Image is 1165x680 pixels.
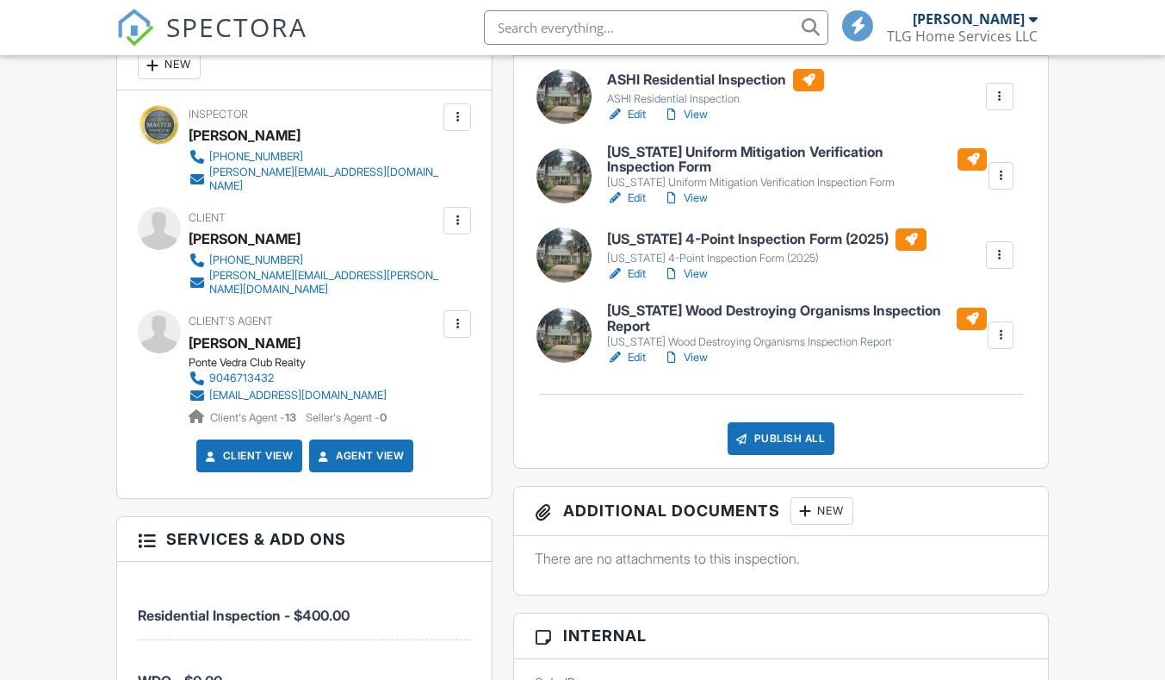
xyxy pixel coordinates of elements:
h3: Additional Documents [514,487,1047,536]
a: [US_STATE] Wood Destroying Organisms Inspection Report [US_STATE] Wood Destroying Organisms Inspe... [607,303,987,349]
a: [EMAIL_ADDRESS][DOMAIN_NAME] [189,387,387,404]
p: There are no attachments to this inspection. [535,549,1026,568]
div: [PHONE_NUMBER] [209,253,303,267]
li: Service: Residential Inspection [138,575,471,639]
a: [US_STATE] Uniform Mitigation Verification Inspection Form [US_STATE] Uniform Mitigation Verifica... [607,145,987,190]
img: The Best Home Inspection Software - Spectora [116,9,154,47]
div: [PERSON_NAME] [189,226,301,252]
span: Client's Agent [189,315,273,328]
a: View [663,349,708,366]
a: Edit [607,265,646,283]
div: [PERSON_NAME][EMAIL_ADDRESS][PERSON_NAME][DOMAIN_NAME] [209,269,439,296]
a: View [663,106,708,123]
div: [PERSON_NAME][EMAIL_ADDRESS][DOMAIN_NAME] [209,165,439,193]
a: [PHONE_NUMBER] [189,252,439,269]
span: SPECTORA [166,9,307,45]
div: TLG Home Services LLC [887,28,1038,45]
a: Edit [607,349,646,366]
div: [PHONE_NUMBER] [209,150,303,164]
a: 9046713432 [189,370,387,387]
a: View [663,190,708,207]
h6: [US_STATE] 4-Point Inspection Form (2025) [607,228,926,251]
h3: Services & Add ons [117,517,492,562]
strong: 0 [380,411,387,424]
a: Edit [607,106,646,123]
h6: [US_STATE] Uniform Mitigation Verification Inspection Form [607,145,987,175]
a: [PERSON_NAME] [189,330,301,356]
span: Residential Inspection - $400.00 [138,607,350,624]
h3: Internal [514,614,1047,658]
div: [EMAIL_ADDRESS][DOMAIN_NAME] [209,389,387,402]
div: [US_STATE] 4-Point Inspection Form (2025) [607,252,926,265]
div: [PERSON_NAME] [189,122,301,148]
span: Client's Agent - [210,411,299,424]
strong: 13 [285,411,296,424]
a: ASHI Residential Inspection ASHI Residential Inspection [607,69,824,107]
div: [US_STATE] Wood Destroying Organisms Inspection Report [607,335,987,349]
a: View [663,265,708,283]
div: New [138,52,201,79]
span: Inspector [189,108,248,121]
span: Client [189,211,226,224]
span: Seller's Agent - [306,411,387,424]
a: Agent View [315,447,404,465]
a: Edit [607,190,646,207]
a: Client View [202,447,294,465]
div: ASHI Residential Inspection [607,92,824,106]
div: 9046713432 [209,371,274,385]
div: [PERSON_NAME] [913,10,1025,28]
a: SPECTORA [116,23,307,59]
a: [PERSON_NAME][EMAIL_ADDRESS][PERSON_NAME][DOMAIN_NAME] [189,269,439,296]
input: Search everything... [484,10,828,45]
div: New [790,497,853,525]
div: Publish All [728,422,835,455]
h6: [US_STATE] Wood Destroying Organisms Inspection Report [607,303,987,334]
div: [US_STATE] Uniform Mitigation Verification Inspection Form [607,176,987,190]
a: [PERSON_NAME][EMAIL_ADDRESS][DOMAIN_NAME] [189,165,439,193]
div: Ponte Vedra Club Realty [189,356,400,370]
a: [PHONE_NUMBER] [189,148,439,165]
a: [US_STATE] 4-Point Inspection Form (2025) [US_STATE] 4-Point Inspection Form (2025) [607,228,926,266]
h6: ASHI Residential Inspection [607,69,824,91]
